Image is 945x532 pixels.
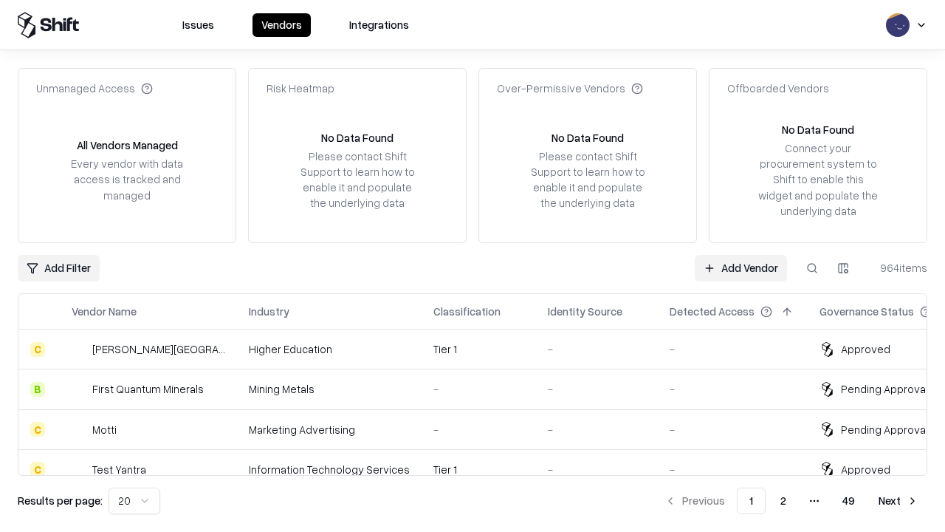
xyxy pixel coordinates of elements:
[249,462,410,477] div: Information Technology Services
[670,462,796,477] div: -
[548,422,646,437] div: -
[841,341,890,357] div: Approved
[757,140,879,219] div: Connect your procurement system to Shift to enable this widget and populate the underlying data
[30,422,45,437] div: C
[433,341,524,357] div: Tier 1
[66,156,188,202] div: Every vendor with data access is tracked and managed
[72,304,137,319] div: Vendor Name
[30,342,45,357] div: C
[737,488,766,514] button: 1
[548,304,622,319] div: Identity Source
[92,381,204,397] div: First Quantum Minerals
[77,137,178,153] div: All Vendors Managed
[72,342,86,357] img: Reichman University
[92,341,225,357] div: [PERSON_NAME][GEOGRAPHIC_DATA]
[18,255,100,282] button: Add Filter
[497,81,643,96] div: Over-Permissive Vendors
[656,488,927,514] nav: pagination
[868,260,927,276] div: 964 items
[695,255,787,282] a: Add Vendor
[296,149,419,211] div: Please contact Shift Support to learn how to enable it and populate the underlying data
[92,462,146,477] div: Test Yantra
[340,13,418,37] button: Integrations
[249,422,410,437] div: Marketing Advertising
[173,13,223,37] button: Issues
[30,462,45,477] div: C
[252,13,311,37] button: Vendors
[727,81,829,96] div: Offboarded Vendors
[30,382,45,397] div: B
[551,130,624,146] div: No Data Found
[249,304,289,319] div: Industry
[92,422,117,437] div: Motti
[36,81,153,96] div: Unmanaged Access
[841,422,928,437] div: Pending Approval
[433,462,524,477] div: Tier 1
[321,130,394,146] div: No Data Found
[782,122,854,137] div: No Data Found
[267,81,334,96] div: Risk Heatmap
[870,488,927,514] button: Next
[249,381,410,397] div: Mining Metals
[769,488,798,514] button: 2
[548,341,646,357] div: -
[548,381,646,397] div: -
[526,149,649,211] div: Please contact Shift Support to learn how to enable it and populate the underlying data
[670,381,796,397] div: -
[548,462,646,477] div: -
[72,382,86,397] img: First Quantum Minerals
[249,341,410,357] div: Higher Education
[831,488,867,514] button: 49
[18,493,103,508] p: Results per page:
[841,462,890,477] div: Approved
[433,381,524,397] div: -
[670,304,755,319] div: Detected Access
[670,422,796,437] div: -
[433,304,501,319] div: Classification
[72,422,86,437] img: Motti
[433,422,524,437] div: -
[819,304,914,319] div: Governance Status
[841,381,928,397] div: Pending Approval
[72,462,86,477] img: Test Yantra
[670,341,796,357] div: -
